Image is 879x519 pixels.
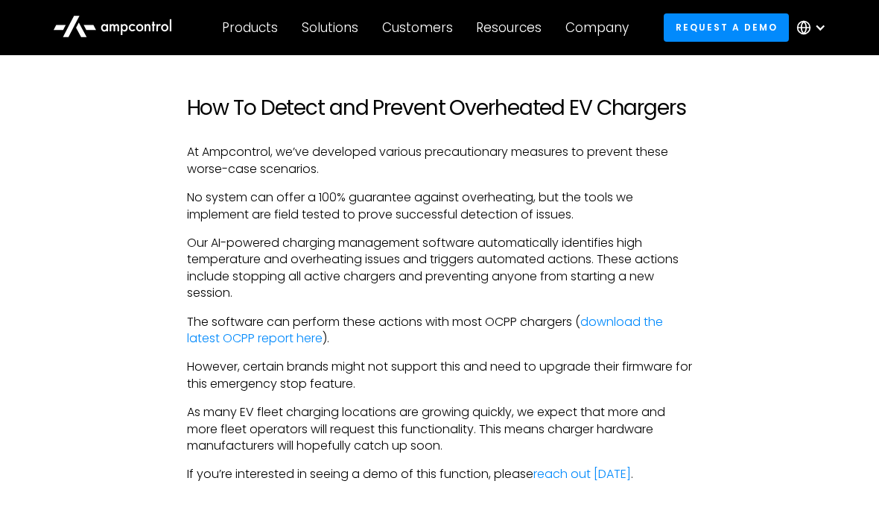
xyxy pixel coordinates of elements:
[187,235,693,302] p: Our AI-powered charging management software automatically identifies high temperature and overhea...
[533,465,631,482] a: reach out [DATE]
[382,19,453,36] div: Customers
[664,13,789,41] a: Request a demo
[302,19,358,36] div: Solutions
[187,189,693,223] p: No system can offer a 100% guarantee against overheating, but the tools we implement are field te...
[187,314,693,347] p: The software can perform these actions with most OCPP chargers ( ).
[222,19,278,36] div: Products
[187,359,693,392] p: However, certain brands might not support this and need to upgrade their firmware for this emerge...
[187,95,693,121] h2: How To Detect and Prevent Overheated EV Chargers
[476,19,542,36] div: Resources
[187,404,693,454] p: As many EV fleet charging locations are growing quickly, we expect that more and more fleet opera...
[187,144,693,177] p: At Ampcontrol, we’ve developed various precautionary measures to prevent these worse-case scenarios.
[187,466,693,482] p: If you’re interested in seeing a demo of this function, please .
[187,313,663,347] a: download the latest OCPP report here
[565,19,629,36] div: Company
